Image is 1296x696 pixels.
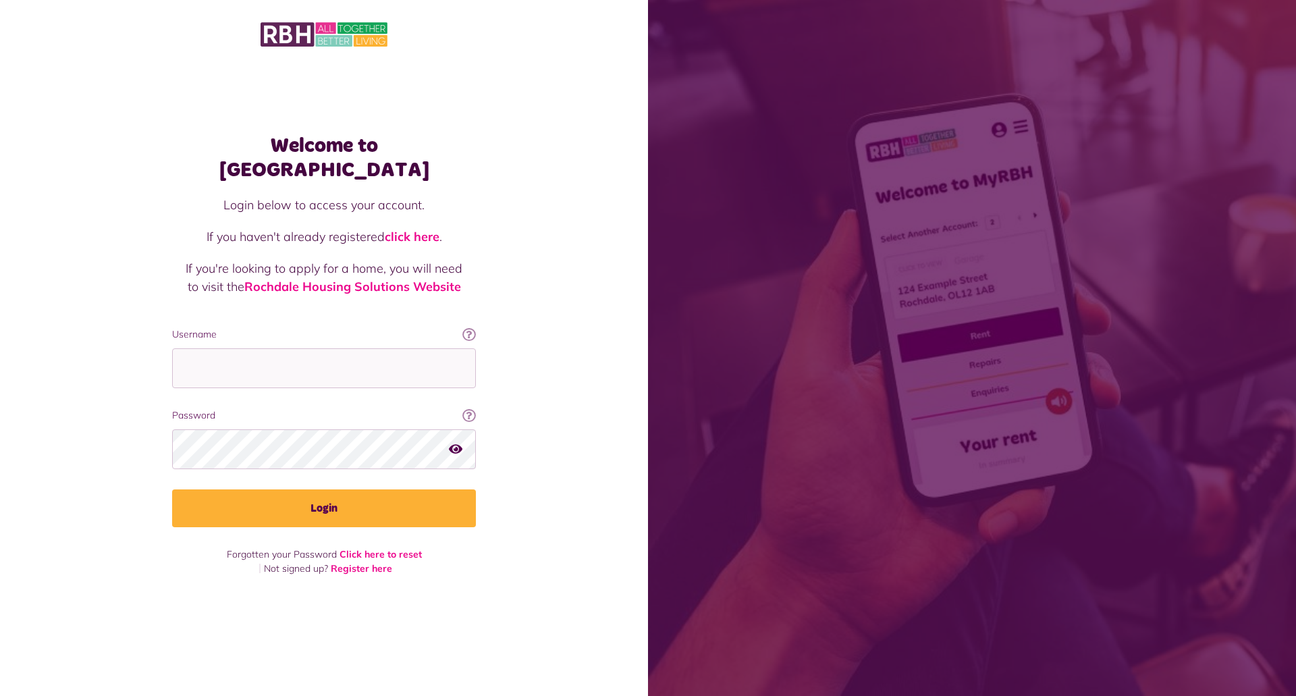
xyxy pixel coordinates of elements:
[340,548,422,560] a: Click here to reset
[264,562,328,574] span: Not signed up?
[385,229,439,244] a: click here
[261,20,387,49] img: MyRBH
[331,562,392,574] a: Register here
[172,134,476,182] h1: Welcome to [GEOGRAPHIC_DATA]
[244,279,461,294] a: Rochdale Housing Solutions Website
[172,408,476,423] label: Password
[186,227,462,246] p: If you haven't already registered .
[186,196,462,214] p: Login below to access your account.
[186,259,462,296] p: If you're looking to apply for a home, you will need to visit the
[172,327,476,342] label: Username
[172,489,476,527] button: Login
[227,548,337,560] span: Forgotten your Password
